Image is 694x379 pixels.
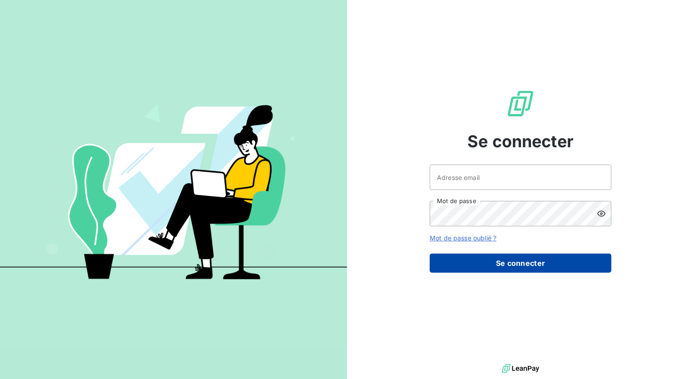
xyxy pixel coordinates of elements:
input: placeholder [430,165,611,190]
img: Logo LeanPay [506,89,535,118]
span: Se connecter [467,129,574,154]
button: Se connecter [430,254,611,273]
img: logo [502,362,539,375]
a: Mot de passe oublié ? [430,234,496,242]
